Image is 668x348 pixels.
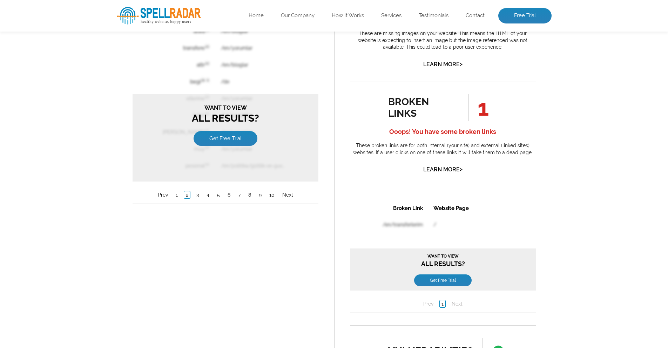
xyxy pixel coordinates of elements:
img: SpellRadar [117,7,201,25]
th: Website Page [79,1,148,17]
span: > [460,164,463,174]
h4: Ooops! You have some broken links [350,126,536,137]
a: 6 [93,203,100,210]
a: Learn More> [423,166,463,173]
a: 5 [83,203,89,210]
a: 9 [124,203,131,210]
a: Contact [466,12,485,19]
a: Services [381,12,402,19]
span: Want to view [4,116,182,122]
a: Next [148,203,162,210]
h3: All Results? [4,116,182,135]
th: Error Word [18,1,83,17]
span: > [460,59,463,69]
a: 10 [135,203,144,210]
a: 8 [114,203,120,210]
a: How It Works [332,12,364,19]
div: broken links [388,96,452,119]
span: Want to view [4,54,182,59]
a: Testimonials [419,12,448,19]
th: Website Page [83,1,168,17]
th: Broken Link [1,1,78,17]
a: 3 [62,203,68,210]
h3: All Results? [4,54,182,68]
span: 1 [468,94,489,121]
a: Learn More> [423,61,463,68]
a: 7 [104,203,110,210]
a: 1 [41,203,47,210]
a: 2 [51,202,58,210]
a: Our Company [281,12,315,19]
a: Get Free Trial [64,75,122,87]
p: These are missing images on your website. This means the HTML of your website is expecting to ins... [350,30,536,51]
a: 1 [89,101,96,108]
a: Get Free Trial [61,142,125,157]
a: 4 [72,203,79,210]
a: Home [249,12,264,19]
a: Free Trial [498,8,552,23]
a: Prev [23,203,37,210]
p: These broken links are for both internal (your site) and external (linked sites) websites. If a u... [350,142,536,156]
